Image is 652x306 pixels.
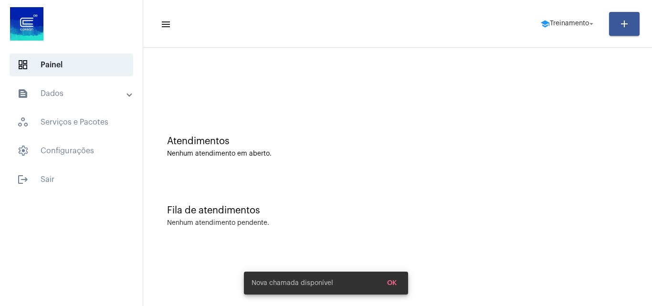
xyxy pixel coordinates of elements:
div: Nenhum atendimento em aberto. [167,150,628,158]
mat-icon: sidenav icon [160,19,170,30]
mat-icon: school [540,19,550,29]
mat-expansion-panel-header: sidenav iconDados [6,82,143,105]
span: Serviços e Pacotes [10,111,133,134]
mat-icon: sidenav icon [17,174,29,185]
span: Configurações [10,139,133,162]
img: d4669ae0-8c07-2337-4f67-34b0df7f5ae4.jpeg [8,5,46,43]
span: sidenav icon [17,145,29,157]
mat-icon: sidenav icon [17,88,29,99]
span: OK [387,280,397,286]
div: Atendimentos [167,136,628,147]
button: Treinamento [535,14,601,33]
div: Fila de atendimentos [167,205,628,216]
span: sidenav icon [17,116,29,128]
mat-icon: arrow_drop_down [587,20,596,28]
span: Painel [10,53,133,76]
mat-icon: add [619,18,630,30]
span: Treinamento [550,21,589,27]
div: Nenhum atendimento pendente. [167,220,269,227]
span: sidenav icon [17,59,29,71]
span: Nova chamada disponível [252,278,333,288]
span: Sair [10,168,133,191]
button: OK [379,274,404,292]
mat-panel-title: Dados [17,88,127,99]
